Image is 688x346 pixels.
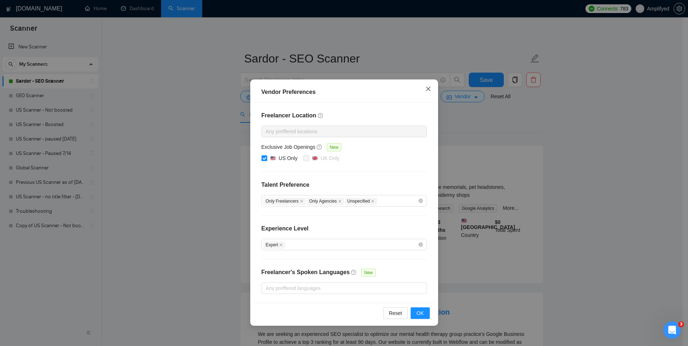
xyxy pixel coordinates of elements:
[321,154,339,162] div: UK Only
[263,198,306,205] span: Only Freelancers
[279,154,298,162] div: US Only
[389,309,402,317] span: Reset
[279,243,283,247] span: close
[338,199,342,203] span: close
[317,144,323,150] span: question-circle
[261,224,309,233] h4: Experience Level
[416,309,424,317] span: OK
[383,307,408,319] button: Reset
[318,113,324,118] span: question-circle
[663,321,681,339] iframe: Intercom live chat
[261,181,427,189] h4: Talent Preference
[307,198,344,205] span: Only Agencies
[371,199,375,203] span: close
[419,199,423,203] span: close-circle
[419,242,423,247] span: close-circle
[261,143,315,151] h5: Exclusive Job Openings
[327,143,341,151] span: New
[411,307,429,319] button: OK
[312,156,317,161] img: 🇬🇧
[678,321,684,327] span: 3
[345,198,377,205] span: Unspecified
[271,156,276,161] img: 🇺🇸
[261,111,427,120] h4: Freelancer Location
[261,88,427,96] div: Vendor Preferences
[261,268,350,277] h4: Freelancer's Spoken Languages
[263,241,286,249] span: Expert
[361,269,376,277] span: New
[425,86,431,92] span: close
[351,269,357,275] span: question-circle
[300,199,303,203] span: close
[419,79,438,99] button: Close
